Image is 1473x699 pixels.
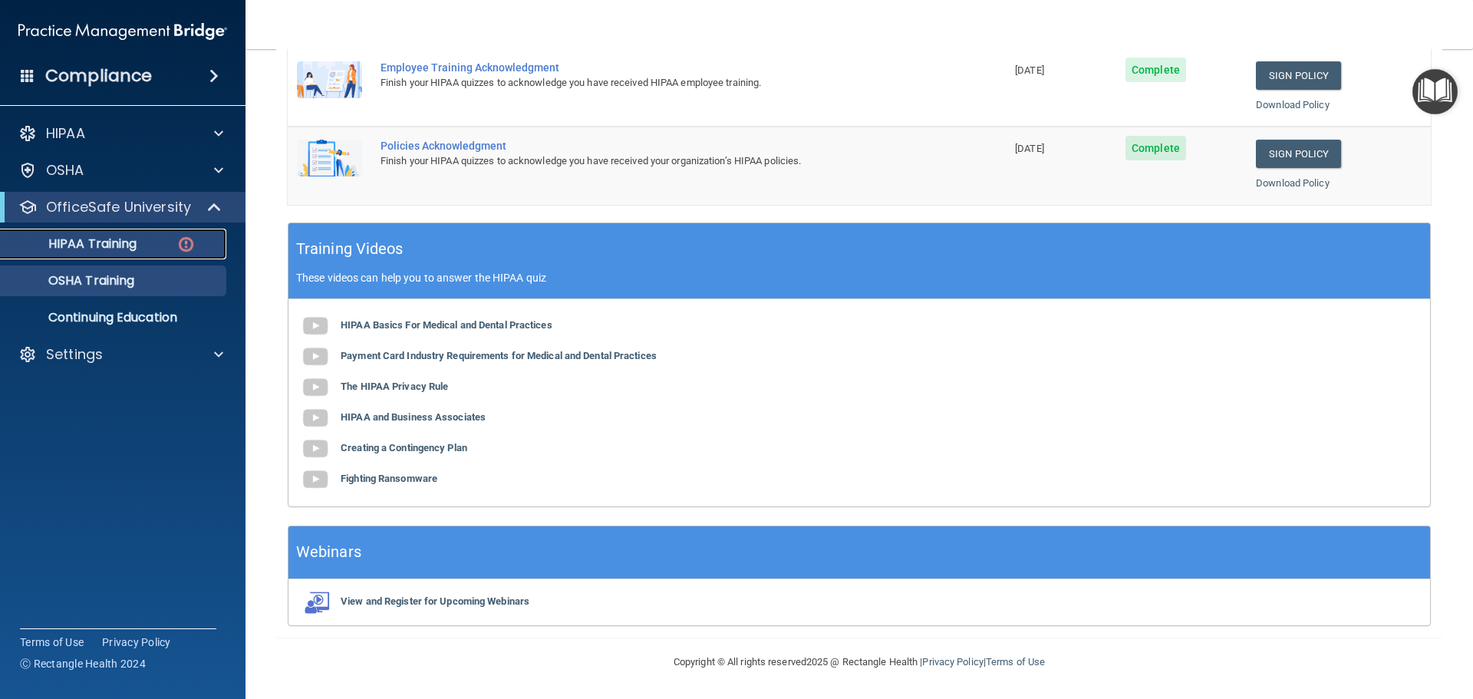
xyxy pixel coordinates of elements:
[341,411,486,423] b: HIPAA and Business Associates
[10,236,137,252] p: HIPAA Training
[18,345,223,364] a: Settings
[381,152,929,170] div: Finish your HIPAA quizzes to acknowledge you have received your organization’s HIPAA policies.
[381,140,929,152] div: Policies Acknowledgment
[1256,177,1330,189] a: Download Policy
[381,74,929,92] div: Finish your HIPAA quizzes to acknowledge you have received HIPAA employee training.
[300,464,331,495] img: gray_youtube_icon.38fcd6cc.png
[46,124,85,143] p: HIPAA
[46,345,103,364] p: Settings
[46,161,84,180] p: OSHA
[341,442,467,453] b: Creating a Contingency Plan
[300,434,331,464] img: gray_youtube_icon.38fcd6cc.png
[296,272,1422,284] p: These videos can help you to answer the HIPAA quiz
[1125,58,1186,82] span: Complete
[1015,64,1044,76] span: [DATE]
[10,310,219,325] p: Continuing Education
[18,198,222,216] a: OfficeSafe University
[18,124,223,143] a: HIPAA
[341,595,529,607] b: View and Register for Upcoming Webinars
[300,341,331,372] img: gray_youtube_icon.38fcd6cc.png
[1125,136,1186,160] span: Complete
[986,656,1045,668] a: Terms of Use
[46,198,191,216] p: OfficeSafe University
[296,236,404,262] h5: Training Videos
[20,635,84,650] a: Terms of Use
[341,381,448,392] b: The HIPAA Privacy Rule
[922,656,983,668] a: Privacy Policy
[18,161,223,180] a: OSHA
[176,235,196,254] img: danger-circle.6113f641.png
[381,61,929,74] div: Employee Training Acknowledgment
[45,65,152,87] h4: Compliance
[300,591,331,614] img: webinarIcon.c7ebbf15.png
[341,473,437,484] b: Fighting Ransomware
[341,350,657,361] b: Payment Card Industry Requirements for Medical and Dental Practices
[341,319,552,331] b: HIPAA Basics For Medical and Dental Practices
[1412,69,1458,114] button: Open Resource Center
[300,372,331,403] img: gray_youtube_icon.38fcd6cc.png
[300,311,331,341] img: gray_youtube_icon.38fcd6cc.png
[1256,140,1341,168] a: Sign Policy
[1256,61,1341,90] a: Sign Policy
[1015,143,1044,154] span: [DATE]
[300,403,331,434] img: gray_youtube_icon.38fcd6cc.png
[18,16,227,47] img: PMB logo
[1256,99,1330,110] a: Download Policy
[102,635,171,650] a: Privacy Policy
[296,539,361,565] h5: Webinars
[20,656,146,671] span: Ⓒ Rectangle Health 2024
[579,638,1139,687] div: Copyright © All rights reserved 2025 @ Rectangle Health | |
[10,273,134,289] p: OSHA Training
